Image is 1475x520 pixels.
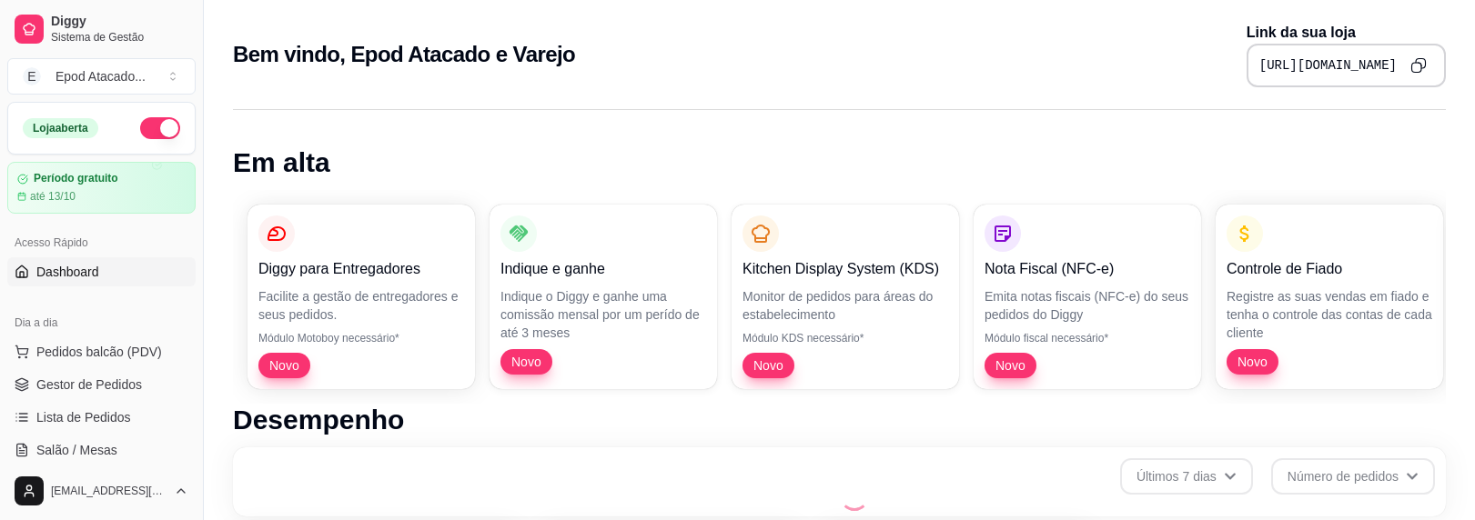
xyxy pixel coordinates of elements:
[1271,458,1435,495] button: Número de pedidos
[1230,353,1275,371] span: Novo
[248,205,475,389] button: Diggy para EntregadoresFacilite a gestão de entregadores e seus pedidos.Módulo Motoboy necessário...
[1227,258,1432,280] p: Controle de Fiado
[7,162,196,214] a: Período gratuitoaté 13/10
[1216,205,1443,389] button: Controle de FiadoRegistre as suas vendas em fiado e tenha o controle das contas de cada clienteNovo
[490,205,717,389] button: Indique e ganheIndique o Diggy e ganhe uma comissão mensal por um perído de até 3 mesesNovo
[36,441,117,459] span: Salão / Mesas
[262,356,307,375] span: Novo
[56,67,146,85] div: Epod Atacado ...
[7,403,196,432] a: Lista de Pedidos
[233,40,575,69] h2: Bem vindo, Epod Atacado e Varejo
[36,343,162,361] span: Pedidos balcão (PDV)
[743,258,948,280] p: Kitchen Display System (KDS)
[743,287,948,324] p: Monitor de pedidos para áreas do estabelecimento
[51,14,188,30] span: Diggy
[500,287,706,342] p: Indique o Diggy e ganhe uma comissão mensal por um perído de até 3 meses
[500,258,706,280] p: Indique e ganhe
[732,205,959,389] button: Kitchen Display System (KDS)Monitor de pedidos para áreas do estabelecimentoMódulo KDS necessário...
[36,408,131,426] span: Lista de Pedidos
[30,189,76,204] article: até 13/10
[233,404,1446,436] h1: Desempenho
[1247,22,1446,44] p: Link da sua loja
[7,469,196,513] button: [EMAIL_ADDRESS][DOMAIN_NAME]
[985,331,1190,345] p: Módulo fiscal necessário*
[51,30,188,45] span: Sistema de Gestão
[1120,458,1253,495] button: Últimos 7 dias
[258,287,464,324] p: Facilite a gestão de entregadores e seus pedidos.
[34,172,118,185] article: Período gratuito
[743,331,948,345] p: Módulo KDS necessário*
[36,263,99,281] span: Dashboard
[1259,56,1397,75] pre: [URL][DOMAIN_NAME]
[7,435,196,465] a: Salão / Mesas
[36,375,142,394] span: Gestor de Pedidos
[840,482,869,511] div: Loading
[7,370,196,399] a: Gestor de Pedidos
[7,337,196,366] button: Pedidos balcão (PDV)
[258,331,464,345] p: Módulo Motoboy necessário*
[988,356,1033,375] span: Novo
[7,58,196,95] button: Select a team
[974,205,1201,389] button: Nota Fiscal (NFC-e)Emita notas fiscais (NFC-e) do seus pedidos do DiggyMódulo fiscal necessário*Novo
[1227,287,1432,342] p: Registre as suas vendas em fiado e tenha o controle das contas de cada cliente
[140,117,180,139] button: Alterar Status
[7,7,196,51] a: DiggySistema de Gestão
[233,146,1446,179] h1: Em alta
[7,257,196,286] a: Dashboard
[23,118,98,138] div: Loja aberta
[7,228,196,257] div: Acesso Rápido
[51,484,167,498] span: [EMAIL_ADDRESS][DOMAIN_NAME]
[504,353,549,371] span: Novo
[1404,51,1433,80] button: Copy to clipboard
[746,356,791,375] span: Novo
[985,258,1190,280] p: Nota Fiscal (NFC-e)
[23,67,41,85] span: E
[985,287,1190,324] p: Emita notas fiscais (NFC-e) do seus pedidos do Diggy
[7,308,196,337] div: Dia a dia
[258,258,464,280] p: Diggy para Entregadores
